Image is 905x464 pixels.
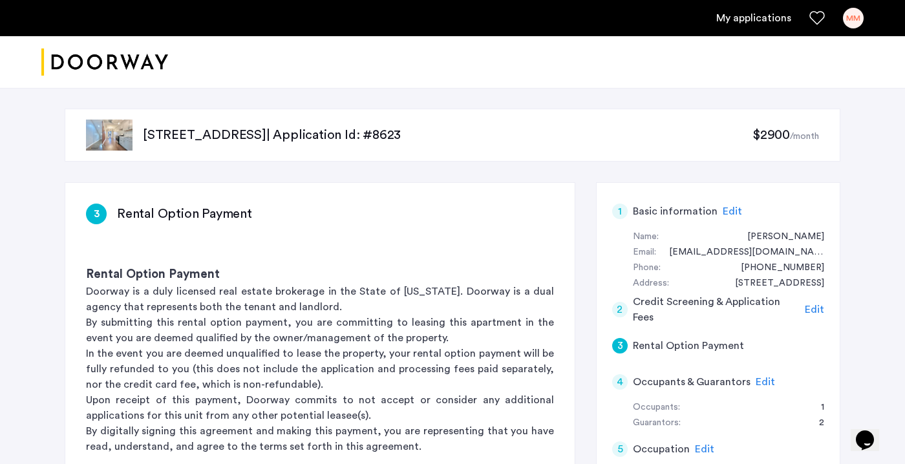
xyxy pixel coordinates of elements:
[809,10,825,26] a: Favorites
[86,204,107,224] div: 3
[612,441,628,457] div: 5
[117,205,252,223] h3: Rental Option Payment
[633,338,744,353] h5: Rental Option Payment
[612,338,628,353] div: 3
[612,204,628,219] div: 1
[633,374,751,390] h5: Occupants & Guarantors
[86,284,554,315] p: Doorway is a duly licensed real estate brokerage in the State of [US_STATE]. Doorway is a dual ag...
[41,38,168,87] a: Cazamio logo
[86,315,554,346] p: By submitting this rental option payment, you are committing to leasing this apartment in the eve...
[612,302,628,317] div: 2
[86,423,554,454] p: By digitally signing this agreement and making this payment, you are representing that you have r...
[790,132,819,141] sub: /month
[633,229,659,245] div: Name:
[728,260,824,276] div: +13522830089
[752,129,790,142] span: $2900
[41,38,168,87] img: logo
[716,10,791,26] a: My application
[723,206,742,216] span: Edit
[808,400,824,416] div: 1
[633,204,718,219] h5: Basic information
[695,444,714,454] span: Edit
[86,266,554,284] h3: Rental Option Payment
[633,441,690,457] h5: Occupation
[612,374,628,390] div: 4
[656,245,824,260] div: msmeaghanmckenna@gmail.com
[633,276,669,291] div: Address:
[756,377,775,387] span: Edit
[805,304,824,315] span: Edit
[633,260,661,276] div: Phone:
[843,8,864,28] div: MM
[734,229,824,245] div: Meaghan McKenna
[86,392,554,423] p: Upon receipt of this payment, Doorway commits to not accept or consider any additional applicatio...
[143,126,752,144] p: [STREET_ADDRESS] | Application Id: #8623
[722,276,824,291] div: 97 North Road
[633,294,800,325] h5: Credit Screening & Application Fees
[851,412,892,451] iframe: chat widget
[633,416,681,431] div: Guarantors:
[633,245,656,260] div: Email:
[86,346,554,392] p: In the event you are deemed unqualified to lease the property, your rental option payment will be...
[806,416,824,431] div: 2
[633,400,680,416] div: Occupants:
[86,120,133,151] img: apartment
